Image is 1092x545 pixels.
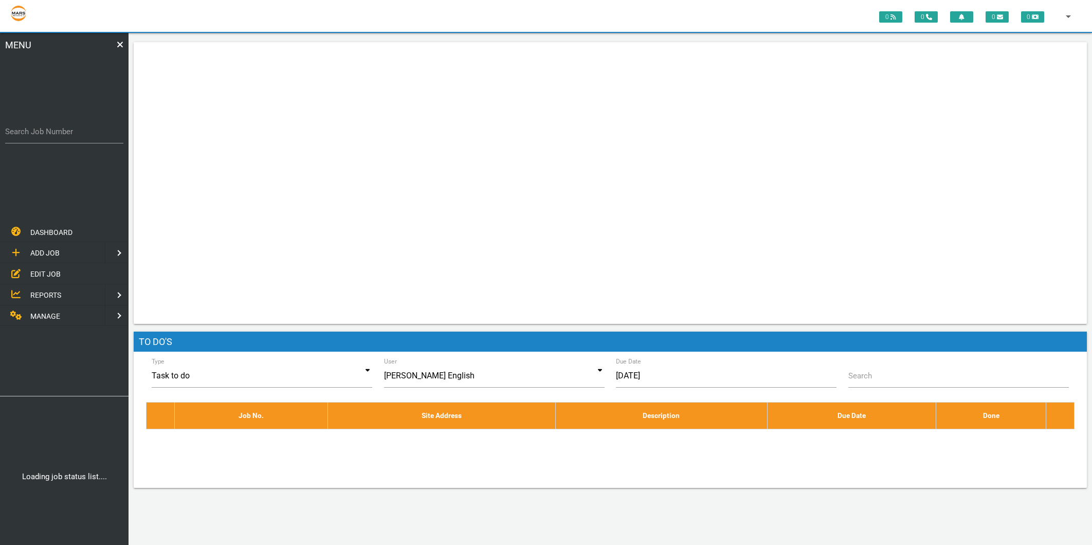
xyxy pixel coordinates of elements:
span: 0 [1021,11,1044,23]
span: 0 [915,11,938,23]
span: ADD JOB [30,249,60,258]
span: EDIT JOB [30,270,61,278]
label: Search [848,370,872,382]
label: Type [152,357,165,366]
label: Search Job Number [5,126,123,138]
span: REPORTS [30,291,61,299]
span: 0 [986,11,1009,23]
th: Due Date [768,403,936,429]
th: Site Address [328,403,556,429]
label: User [384,357,397,366]
span: DASHBOARD [30,228,72,237]
center: Loading job status list.... [3,471,125,483]
h1: To Do's [134,332,1087,352]
label: Due Date [616,357,641,366]
th: Description [555,403,768,429]
span: MENU [5,38,31,115]
span: 0 [879,11,902,23]
img: s3file [10,5,27,22]
th: Done [936,403,1046,429]
span: MANAGE [30,312,60,320]
th: Job No. [174,403,327,429]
